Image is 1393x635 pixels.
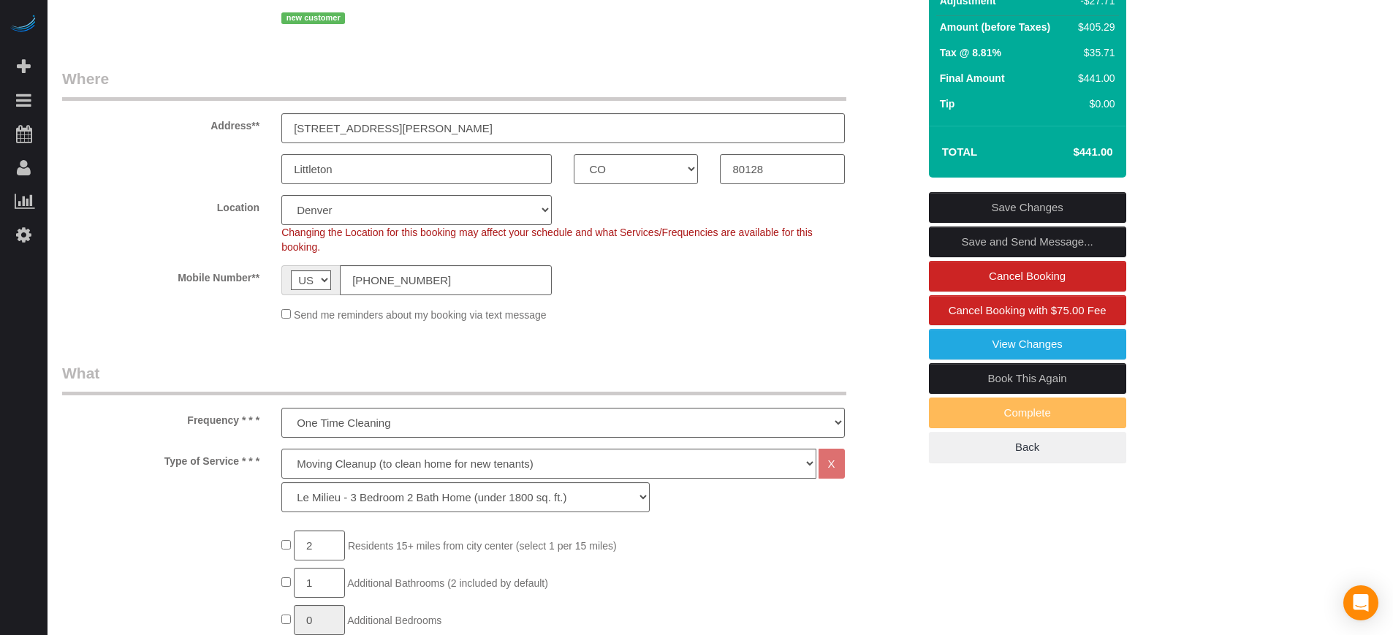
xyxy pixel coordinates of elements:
span: Additional Bedrooms [347,615,441,626]
span: new customer [281,12,345,24]
strong: Total [942,145,978,158]
a: Save and Send Message... [929,227,1126,257]
label: Final Amount [940,71,1005,85]
img: Automaid Logo [9,15,38,35]
div: $405.29 [1072,20,1115,34]
span: Residents 15+ miles from city center (select 1 per 15 miles) [348,540,617,552]
a: Cancel Booking [929,261,1126,292]
span: Additional Bathrooms (2 included by default) [347,577,548,589]
label: Tip [940,96,955,111]
h4: $441.00 [1029,146,1112,159]
legend: What [62,362,846,395]
span: Cancel Booking with $75.00 Fee [949,304,1107,316]
div: $0.00 [1072,96,1115,111]
span: Send me reminders about my booking via text message [294,309,547,321]
label: Location [51,195,270,215]
label: Mobile Number** [51,265,270,285]
input: Zip Code** [720,154,844,184]
div: Open Intercom Messenger [1343,585,1378,620]
label: Tax @ 8.81% [940,45,1001,60]
label: Amount (before Taxes) [940,20,1050,34]
a: Save Changes [929,192,1126,223]
span: Changing the Location for this booking may affect your schedule and what Services/Frequencies are... [281,227,813,253]
a: Back [929,432,1126,463]
div: $35.71 [1072,45,1115,60]
div: $441.00 [1072,71,1115,85]
legend: Where [62,68,846,101]
a: Cancel Booking with $75.00 Fee [929,295,1126,326]
input: Mobile Number** [340,265,552,295]
label: Frequency * * * [51,408,270,427]
a: View Changes [929,329,1126,360]
a: Book This Again [929,363,1126,394]
label: Type of Service * * * [51,449,270,468]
